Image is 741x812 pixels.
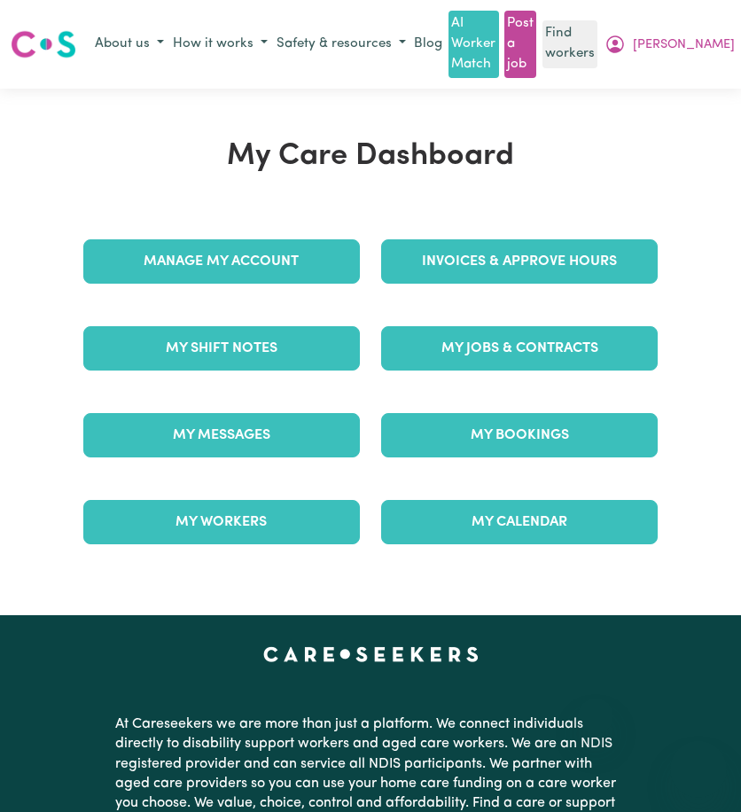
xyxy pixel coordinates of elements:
h1: My Care Dashboard [73,138,669,175]
iframe: Button to launch messaging window [670,741,727,798]
a: Careseekers home page [263,647,479,661]
a: My Messages [83,413,360,457]
button: About us [90,30,168,59]
button: How it works [168,30,272,59]
iframe: Close message [578,699,613,734]
button: My Account [600,29,739,59]
a: My Bookings [381,413,658,457]
a: Blog [410,31,446,59]
a: Invoices & Approve Hours [381,239,658,284]
span: [PERSON_NAME] [633,35,735,55]
a: AI Worker Match [448,11,498,78]
a: My Shift Notes [83,326,360,371]
a: My Calendar [381,500,658,544]
a: My Workers [83,500,360,544]
a: Post a job [504,11,536,78]
a: My Jobs & Contracts [381,326,658,371]
button: Safety & resources [272,30,410,59]
a: Manage My Account [83,239,360,284]
a: Careseekers logo [11,24,76,65]
img: Careseekers logo [11,28,76,60]
a: Find workers [542,20,597,68]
